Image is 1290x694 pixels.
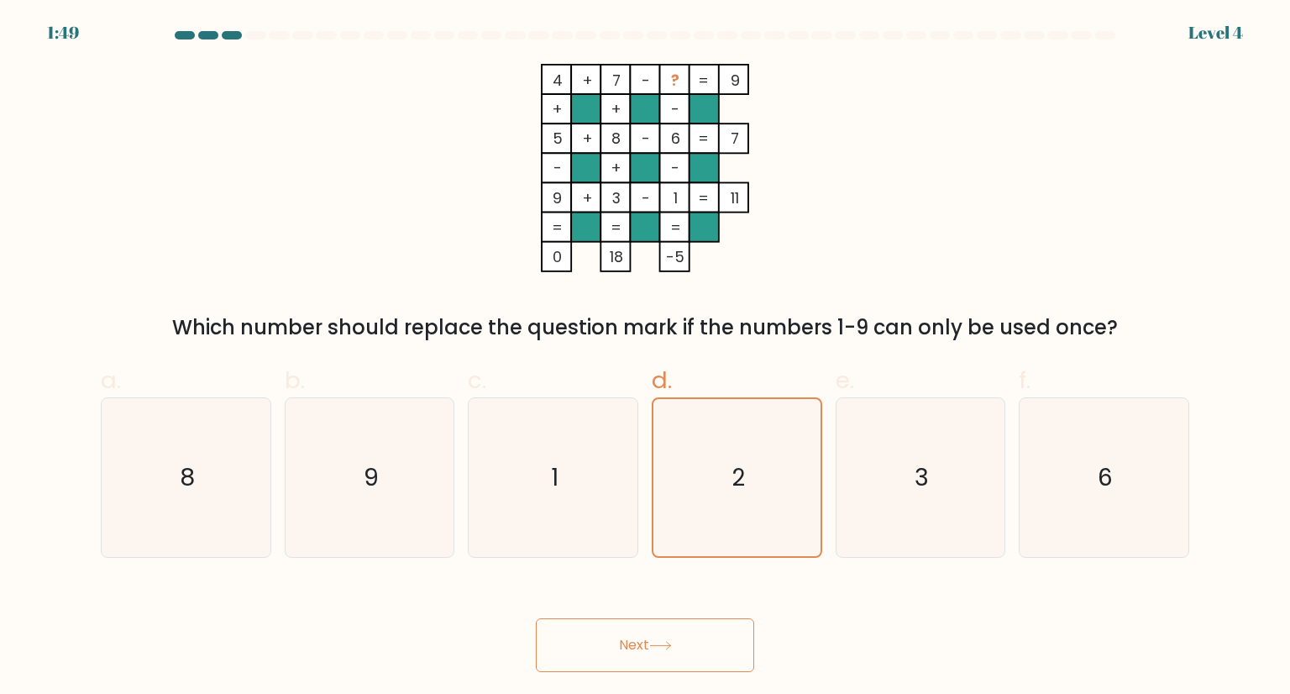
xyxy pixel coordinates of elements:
div: Level 4 [1188,20,1243,45]
tspan: - [642,128,650,149]
text: 8 [180,460,195,494]
tspan: = [552,217,563,238]
tspan: 1 [674,187,678,208]
tspan: = [698,128,709,149]
text: 2 [732,461,745,494]
div: Which number should replace the question mark if the numbers 1-9 can only be used once? [111,313,1179,343]
tspan: = [698,70,709,91]
text: 3 [915,460,929,494]
text: 9 [364,460,379,494]
tspan: - [553,157,562,178]
tspan: 6 [671,128,680,149]
tspan: + [552,98,563,119]
tspan: 3 [612,187,621,208]
span: e. [836,364,854,397]
span: a. [101,364,121,397]
tspan: = [611,217,621,238]
tspan: -5 [666,246,684,267]
tspan: 5 [553,128,563,149]
tspan: + [582,128,593,149]
tspan: 9 [731,70,740,91]
tspan: - [671,98,679,119]
tspan: 11 [731,187,739,208]
tspan: 0 [553,246,562,267]
tspan: ? [671,70,679,91]
text: 6 [1098,460,1113,494]
tspan: + [611,98,621,119]
tspan: 18 [610,246,623,267]
span: c. [468,364,486,397]
tspan: = [670,217,681,238]
tspan: - [642,70,650,91]
button: Next [536,618,754,672]
span: d. [652,364,672,397]
span: f. [1019,364,1030,397]
tspan: - [642,187,650,208]
tspan: 7 [612,70,621,91]
tspan: - [671,157,679,178]
tspan: 9 [553,187,562,208]
div: 1:49 [47,20,79,45]
tspan: 4 [553,70,563,91]
tspan: 8 [611,128,621,149]
tspan: = [698,187,709,208]
text: 1 [551,460,558,494]
span: b. [285,364,305,397]
tspan: + [582,70,593,91]
tspan: + [611,157,621,178]
tspan: 7 [731,128,739,149]
tspan: + [582,187,593,208]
